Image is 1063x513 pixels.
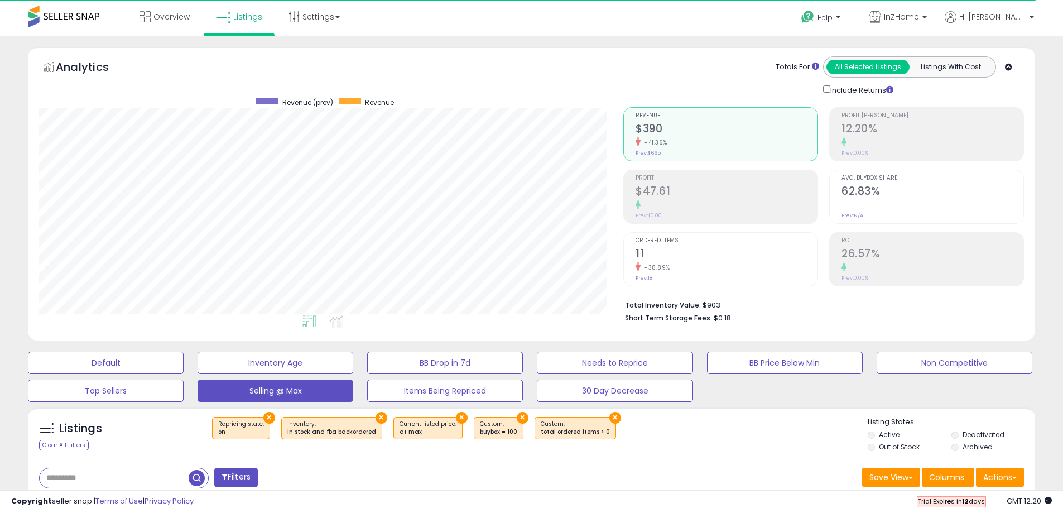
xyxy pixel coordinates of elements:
a: Privacy Policy [145,496,194,506]
button: × [609,412,621,424]
span: ROI [841,238,1023,244]
span: Listings [233,11,262,22]
span: Ordered Items [636,238,817,244]
button: × [517,412,528,424]
div: Include Returns [815,83,907,96]
button: All Selected Listings [826,60,910,74]
button: × [376,412,387,424]
span: Overview [153,11,190,22]
h2: 11 [636,247,817,262]
small: Prev: $0.00 [636,212,662,219]
span: Revenue [636,113,817,119]
a: Hi [PERSON_NAME] [945,11,1034,36]
span: InZHome [884,11,919,22]
span: Repricing state : [218,420,264,437]
small: -38.89% [641,263,670,272]
small: Prev: N/A [841,212,863,219]
small: Prev: 18 [636,275,652,281]
button: Filters [214,468,258,487]
button: Top Sellers [28,380,184,402]
label: Deactivated [963,430,1004,439]
div: on [218,428,264,436]
button: Needs to Reprice [537,352,692,374]
span: Revenue (prev) [282,98,333,107]
span: Custom: [480,420,517,437]
button: Non Competitive [877,352,1032,374]
button: Inventory Age [198,352,353,374]
span: Custom: [541,420,610,437]
div: Totals For [776,62,819,73]
small: Prev: $665 [636,150,661,156]
span: Current listed price : [400,420,456,437]
span: Hi [PERSON_NAME] [959,11,1026,22]
button: Selling @ Max [198,380,353,402]
small: -41.36% [641,138,667,147]
li: $903 [625,298,1016,311]
b: Total Inventory Value: [625,300,701,310]
div: buybox = 100 [480,428,517,436]
div: seller snap | | [11,496,194,507]
div: at max [400,428,456,436]
button: Columns [922,468,974,487]
span: Revenue [365,98,394,107]
span: 2025-08-11 12:20 GMT [1007,496,1052,506]
div: Clear All Filters [39,440,89,450]
span: Columns [929,472,964,483]
button: Listings With Cost [909,60,992,74]
button: Save View [862,468,920,487]
small: Prev: 0.00% [841,275,868,281]
h2: 12.20% [841,122,1023,137]
div: in stock and fba backordered [287,428,376,436]
button: 30 Day Decrease [537,380,692,402]
label: Archived [963,442,993,452]
b: 12 [962,497,969,506]
button: × [456,412,468,424]
a: Help [792,2,852,36]
span: Profit [636,175,817,181]
button: × [263,412,275,424]
h5: Analytics [56,59,131,78]
a: Terms of Use [95,496,143,506]
b: Short Term Storage Fees: [625,313,712,323]
button: Items Being Repriced [367,380,523,402]
div: total ordered items > 0 [541,428,610,436]
span: $0.18 [714,313,731,323]
button: BB Drop in 7d [367,352,523,374]
small: Prev: 0.00% [841,150,868,156]
label: Active [879,430,900,439]
i: Get Help [801,10,815,24]
label: Out of Stock [879,442,920,452]
button: Actions [976,468,1024,487]
span: Avg. Buybox Share [841,175,1023,181]
span: Help [817,13,833,22]
button: BB Price Below Min [707,352,863,374]
strong: Copyright [11,496,52,506]
button: Default [28,352,184,374]
span: Inventory : [287,420,376,437]
h2: $390 [636,122,817,137]
h5: Listings [59,421,102,437]
span: Profit [PERSON_NAME] [841,113,1023,119]
h2: 62.83% [841,185,1023,200]
h2: 26.57% [841,247,1023,262]
p: Listing States: [868,417,1035,428]
h2: $47.61 [636,185,817,200]
span: Trial Expires in days [918,497,985,506]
